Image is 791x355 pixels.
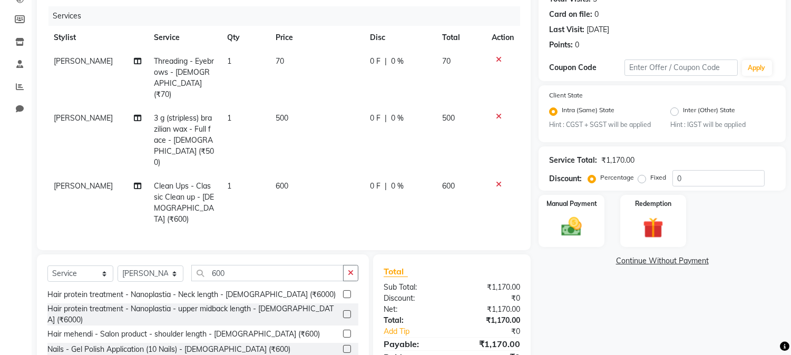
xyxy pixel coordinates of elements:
div: ₹1,170.00 [452,338,529,350]
span: | [385,181,387,192]
button: Apply [742,60,772,76]
span: Total [384,266,408,277]
th: Total [436,26,486,50]
div: ₹1,170.00 [601,155,634,166]
label: Percentage [600,173,634,182]
input: Search or Scan [191,265,344,281]
div: Hair protein treatment - Nanoplastia - upper midback length - [DEMOGRAPHIC_DATA] (₹6000) [47,303,339,326]
span: Clean Ups - Classic Clean up - [DEMOGRAPHIC_DATA] (₹600) [154,181,214,224]
img: _cash.svg [555,215,588,239]
div: [DATE] [587,24,609,35]
span: 500 [276,113,288,123]
span: 1 [227,56,231,66]
span: 600 [443,181,455,191]
th: Price [269,26,364,50]
div: Last Visit: [549,24,584,35]
div: Discount: [376,293,452,304]
div: Hair protein treatment - Nanoplastia - Neck length - [DEMOGRAPHIC_DATA] (₹6000) [47,289,336,300]
label: Intra (Same) State [562,105,614,118]
div: Card on file: [549,9,592,20]
small: Hint : CGST + SGST will be applied [549,120,654,130]
span: 0 % [391,56,404,67]
div: ₹0 [465,326,529,337]
div: Services [48,6,528,26]
div: Payable: [376,338,452,350]
div: Service Total: [549,155,597,166]
div: Nails - Gel Polish Application (10 Nails) - [DEMOGRAPHIC_DATA] (₹600) [47,344,290,355]
span: 500 [443,113,455,123]
span: 0 F [370,56,380,67]
div: ₹1,170.00 [452,282,529,293]
span: [PERSON_NAME] [54,181,113,191]
a: Continue Without Payment [541,255,784,267]
div: ₹0 [452,293,529,304]
div: Coupon Code [549,62,624,73]
div: 0 [575,40,579,51]
span: 1 [227,181,231,191]
th: Service [148,26,221,50]
small: Hint : IGST will be applied [670,120,775,130]
div: ₹1,170.00 [452,315,529,326]
span: 0 F [370,181,380,192]
th: Disc [364,26,436,50]
span: [PERSON_NAME] [54,113,113,123]
label: Inter (Other) State [683,105,735,118]
span: 70 [276,56,284,66]
span: 0 F [370,113,380,124]
span: | [385,56,387,67]
div: 0 [594,9,599,20]
span: 3 g (stripless) brazilian wax - Full face - [DEMOGRAPHIC_DATA] (₹500) [154,113,214,167]
div: Total: [376,315,452,326]
span: 1 [227,113,231,123]
span: 0 % [391,181,404,192]
label: Manual Payment [546,199,597,209]
th: Qty [221,26,269,50]
th: Action [485,26,520,50]
img: _gift.svg [637,215,670,241]
th: Stylist [47,26,148,50]
div: Sub Total: [376,282,452,293]
label: Redemption [635,199,671,209]
label: Fixed [650,173,666,182]
span: | [385,113,387,124]
span: Threading - Eyebrows - [DEMOGRAPHIC_DATA] (₹70) [154,56,214,99]
label: Client State [549,91,583,100]
div: Hair mehendi - Salon product - shoulder length - [DEMOGRAPHIC_DATA] (₹600) [47,329,320,340]
span: 600 [276,181,288,191]
div: Discount: [549,173,582,184]
input: Enter Offer / Coupon Code [624,60,737,76]
a: Add Tip [376,326,465,337]
span: [PERSON_NAME] [54,56,113,66]
div: Points: [549,40,573,51]
div: Net: [376,304,452,315]
span: 0 % [391,113,404,124]
span: 70 [443,56,451,66]
div: ₹1,170.00 [452,304,529,315]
